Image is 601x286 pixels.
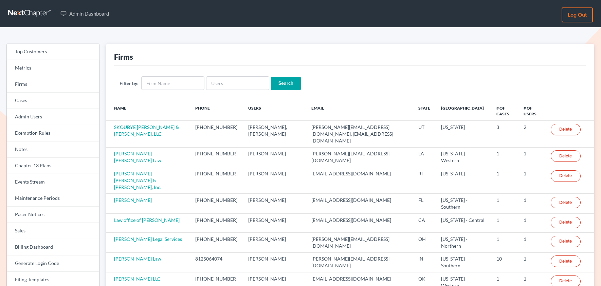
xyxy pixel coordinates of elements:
td: [EMAIL_ADDRESS][DOMAIN_NAME] [306,194,413,213]
td: 1 [518,194,545,213]
input: Firm Name [141,76,204,90]
td: [US_STATE] [436,121,491,147]
td: [EMAIL_ADDRESS][DOMAIN_NAME] [306,167,413,194]
td: 8125064074 [190,252,243,272]
td: [PHONE_NUMBER] [190,233,243,252]
a: [PERSON_NAME] Law [114,256,161,262]
td: OH [413,233,436,252]
a: Law office of [PERSON_NAME] [114,217,180,223]
a: Delete [551,217,581,228]
th: # of Cases [491,101,518,121]
a: [PERSON_NAME] Legal Services [114,236,182,242]
td: [PHONE_NUMBER] [190,213,243,232]
a: Metrics [7,60,99,76]
td: [US_STATE] - Western [436,147,491,167]
td: LA [413,147,436,167]
td: [US_STATE] - Central [436,213,491,232]
td: CA [413,213,436,232]
a: Delete [551,197,581,208]
td: [PERSON_NAME] [243,147,306,167]
td: 1 [518,147,545,167]
a: Delete [551,255,581,267]
div: Firms [114,52,133,62]
td: [US_STATE] - Southern [436,252,491,272]
a: Chapter 13 Plans [7,158,99,174]
td: [PERSON_NAME][EMAIL_ADDRESS][DOMAIN_NAME] [306,233,413,252]
a: Pacer Notices [7,207,99,223]
td: [PERSON_NAME] [243,167,306,194]
a: Log out [562,7,593,22]
input: Search [271,77,301,90]
td: [PHONE_NUMBER] [190,121,243,147]
td: UT [413,121,436,147]
a: Delete [551,150,581,162]
a: Exemption Rules [7,125,99,141]
a: Notes [7,141,99,158]
td: [PERSON_NAME][EMAIL_ADDRESS][DOMAIN_NAME] [306,252,413,272]
a: [PERSON_NAME] [PERSON_NAME] Law [114,151,161,163]
td: [PHONE_NUMBER] [190,147,243,167]
td: [PERSON_NAME] [243,213,306,232]
td: 1 [491,233,518,252]
a: Maintenance Periods [7,190,99,207]
input: Users [206,76,269,90]
td: IN [413,252,436,272]
td: RI [413,167,436,194]
a: [PERSON_NAME] [114,197,152,203]
th: State [413,101,436,121]
td: 1 [518,167,545,194]
th: Phone [190,101,243,121]
a: [PERSON_NAME] LLC [114,276,161,282]
td: 1 [518,233,545,252]
th: Users [243,101,306,121]
td: [PHONE_NUMBER] [190,194,243,213]
th: # of Users [518,101,545,121]
a: Events Stream [7,174,99,190]
a: SKOUBYE [PERSON_NAME] & [PERSON_NAME], LLC [114,124,179,137]
a: [PERSON_NAME] [PERSON_NAME] & [PERSON_NAME], Inc. [114,171,161,190]
td: 1 [491,194,518,213]
th: Email [306,101,413,121]
th: Name [106,101,190,121]
a: Generate Login Code [7,255,99,272]
label: Filter by: [120,80,139,87]
td: [PERSON_NAME] [243,233,306,252]
td: 2 [518,121,545,147]
a: Delete [551,170,581,182]
a: Delete [551,236,581,247]
a: Sales [7,223,99,239]
td: 1 [491,147,518,167]
td: 3 [491,121,518,147]
a: Delete [551,124,581,135]
a: Admin Dashboard [57,7,112,20]
td: FL [413,194,436,213]
td: [PERSON_NAME][EMAIL_ADDRESS][DOMAIN_NAME] [306,147,413,167]
a: Top Customers [7,44,99,60]
td: [US_STATE] [436,167,491,194]
td: [PHONE_NUMBER] [190,167,243,194]
td: [PERSON_NAME][EMAIL_ADDRESS][DOMAIN_NAME], [EMAIL_ADDRESS][DOMAIN_NAME] [306,121,413,147]
a: Admin Users [7,109,99,125]
td: 1 [491,213,518,232]
td: [PERSON_NAME] [243,194,306,213]
td: 1 [491,167,518,194]
td: [EMAIL_ADDRESS][DOMAIN_NAME] [306,213,413,232]
a: Firms [7,76,99,93]
th: [GEOGRAPHIC_DATA] [436,101,491,121]
td: [US_STATE] - Northern [436,233,491,252]
td: 1 [518,213,545,232]
td: [US_STATE] - Southern [436,194,491,213]
td: 1 [518,252,545,272]
a: Cases [7,93,99,109]
td: [PERSON_NAME] [243,252,306,272]
td: 10 [491,252,518,272]
td: [PERSON_NAME], [PERSON_NAME] [243,121,306,147]
a: Billing Dashboard [7,239,99,255]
